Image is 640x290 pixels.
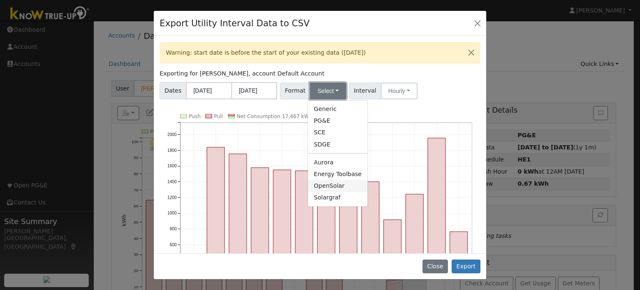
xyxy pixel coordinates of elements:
span: Interval [349,83,381,99]
button: Export [452,260,480,274]
text: Net Consumption 17,467 kWh [237,113,312,119]
div: Warning: start date is before the start of your existing data ([DATE]) [160,42,480,63]
a: Aurora [308,156,367,168]
h4: Export Utility Interval Data to CSV [160,17,310,30]
a: SCE [308,127,367,139]
button: Close [462,43,480,63]
text: Pull [214,113,223,119]
text: 1200 [167,195,177,200]
span: Format [280,83,310,99]
a: PG&E [308,115,367,127]
a: Solargraf [308,192,367,204]
a: OpenSolar [308,180,367,192]
text: 1600 [167,164,177,169]
button: Close [472,17,483,29]
label: Exporting for [PERSON_NAME], account Default Account [160,69,324,78]
a: Energy Toolbase [308,168,367,180]
button: Select [310,83,346,99]
text: 2000 [167,132,177,137]
button: Hourly [381,83,417,99]
a: SDGE [308,139,367,150]
button: Close [422,260,448,274]
text: 1000 [167,211,177,216]
text: 600 [170,242,177,247]
text: Push [189,113,201,119]
span: Dates [160,82,186,99]
text: 1400 [167,179,177,184]
text: 800 [170,227,177,231]
a: Generic [308,103,367,115]
text: 1800 [167,148,177,153]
